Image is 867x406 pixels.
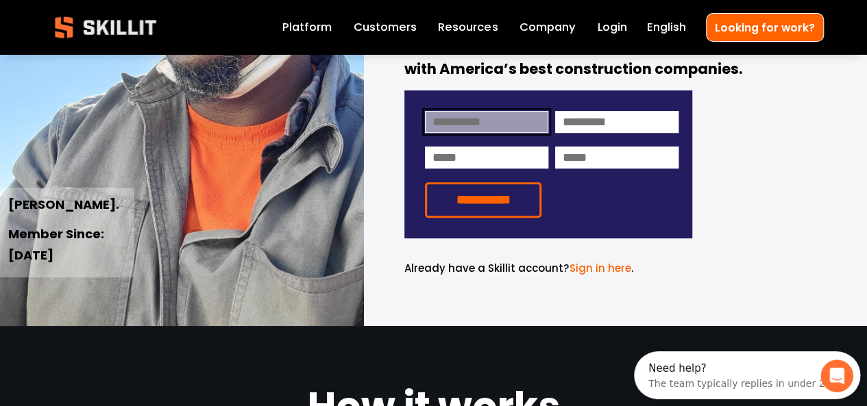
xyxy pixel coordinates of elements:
[404,260,692,277] p: .
[570,261,631,275] a: Sign in here
[706,13,824,41] a: Looking for work?
[647,19,686,36] span: English
[14,23,197,37] div: The team typically replies in under 2h
[43,7,168,48] img: Skillit
[14,12,197,23] div: Need help?
[404,8,809,84] strong: Join America’s fastest-growing database of craft workers who trust Skillit to find full-time oppo...
[8,225,107,267] strong: Member Since: [DATE]
[404,261,570,275] span: Already have a Skillit account?
[438,18,498,37] a: folder dropdown
[647,18,686,37] div: language picker
[598,18,627,37] a: Login
[8,195,119,216] strong: [PERSON_NAME].
[354,18,417,37] a: Customers
[438,19,498,36] span: Resources
[820,359,853,392] iframe: Intercom live chat
[520,18,576,37] a: Company
[634,351,860,399] iframe: Intercom live chat discovery launcher
[282,18,332,37] a: Platform
[5,5,237,43] div: Open Intercom Messenger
